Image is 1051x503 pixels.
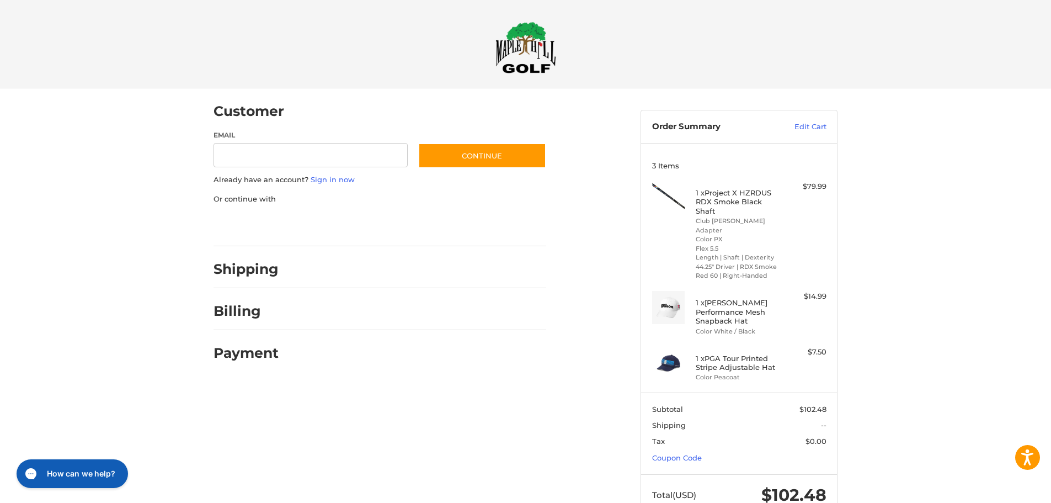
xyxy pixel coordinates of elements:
[214,261,279,278] h2: Shipping
[799,405,826,414] span: $102.48
[696,244,780,253] li: Flex 5.5
[696,216,780,235] li: Club [PERSON_NAME] Adapter
[214,194,546,205] p: Or continue with
[783,181,826,192] div: $79.99
[214,303,278,320] h2: Billing
[696,354,780,372] h4: 1 x PGA Tour Printed Stripe Adjustable Hat
[652,437,665,446] span: Tax
[696,253,780,280] li: Length | Shaft | Dexterity 44.25" Driver | RDX Smoke Red 60 | Right-Handed
[214,345,279,362] h2: Payment
[210,215,293,235] iframe: PayPal-paypal
[771,121,826,133] a: Edit Cart
[311,175,355,184] a: Sign in now
[696,373,780,382] li: Color Peacoat
[11,456,131,492] iframe: Gorgias live chat messenger
[652,421,686,430] span: Shipping
[303,215,386,235] iframe: PayPal-paylater
[397,215,480,235] iframe: PayPal-venmo
[652,121,771,133] h3: Order Summary
[696,327,780,336] li: Color White / Black
[783,291,826,302] div: $14.99
[652,490,696,500] span: Total (USD)
[696,298,780,325] h4: 1 x [PERSON_NAME] Performance Mesh Snapback Hat
[696,235,780,244] li: Color PX
[214,174,546,186] p: Already have an account?
[495,22,556,73] img: Maple Hill Golf
[652,405,683,414] span: Subtotal
[652,453,702,462] a: Coupon Code
[783,347,826,358] div: $7.50
[652,161,826,170] h3: 3 Items
[418,143,546,168] button: Continue
[696,188,780,215] h4: 1 x Project X HZRDUS RDX Smoke Black Shaft
[214,103,284,120] h2: Customer
[214,130,408,140] label: Email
